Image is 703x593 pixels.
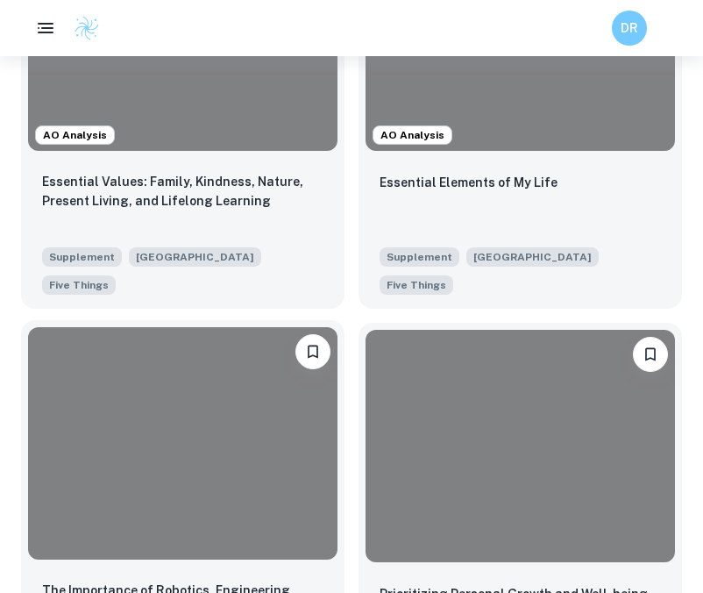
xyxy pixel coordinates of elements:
[74,15,100,41] img: Clastify logo
[633,337,668,372] button: Bookmark
[373,127,451,143] span: AO Analysis
[387,277,446,293] span: Five Things
[380,274,453,295] span: List five things that are important to you.
[36,127,114,143] span: AO Analysis
[380,247,459,267] span: Supplement
[63,15,100,41] a: Clastify logo
[620,18,640,38] h6: DR
[42,247,122,267] span: Supplement
[129,247,261,267] span: [GEOGRAPHIC_DATA]
[42,274,116,295] span: List five things that are important to you.
[49,277,109,293] span: Five Things
[466,247,599,267] span: [GEOGRAPHIC_DATA]
[295,334,330,369] button: Bookmark
[612,11,647,46] button: DR
[42,172,323,211] p: Essential Values: Family, Kindness, Nature, Present Living, and Lifelong Learning
[380,173,557,192] p: Essential Elements of My Life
